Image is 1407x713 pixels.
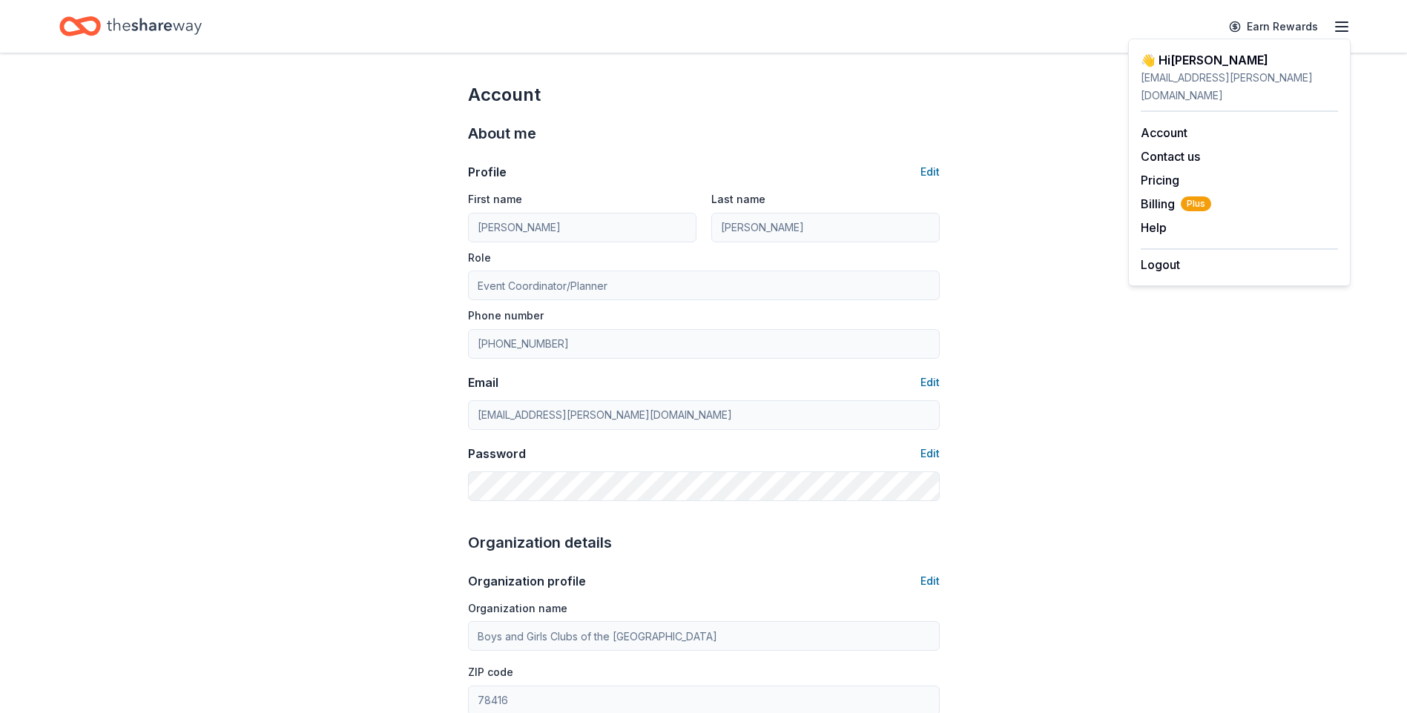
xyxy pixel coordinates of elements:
[468,83,940,107] div: Account
[1181,196,1211,211] span: Plus
[1141,69,1338,105] div: [EMAIL_ADDRESS][PERSON_NAME][DOMAIN_NAME]
[1141,256,1180,273] button: Logout
[468,308,544,323] label: Phone number
[920,445,940,462] button: Edit
[1141,125,1187,140] a: Account
[468,163,507,181] div: Profile
[1141,219,1167,236] button: Help
[468,531,940,554] div: Organization details
[711,192,765,207] label: Last name
[1141,195,1211,213] span: Billing
[920,572,940,590] button: Edit
[468,665,513,680] label: ZIP code
[1141,195,1211,213] button: BillingPlus
[1141,147,1200,165] button: Contact us
[920,163,940,181] button: Edit
[468,122,940,145] div: About me
[920,374,940,391] button: Edit
[59,9,202,44] a: Home
[468,192,522,207] label: First name
[1220,13,1327,40] a: Earn Rewards
[468,251,491,265] label: Role
[468,445,526,462] div: Password
[468,601,567,616] label: Organization name
[468,374,498,391] div: Email
[1141,51,1338,69] div: 👋 Hi [PERSON_NAME]
[1141,173,1179,188] a: Pricing
[468,572,586,590] div: Organization profile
